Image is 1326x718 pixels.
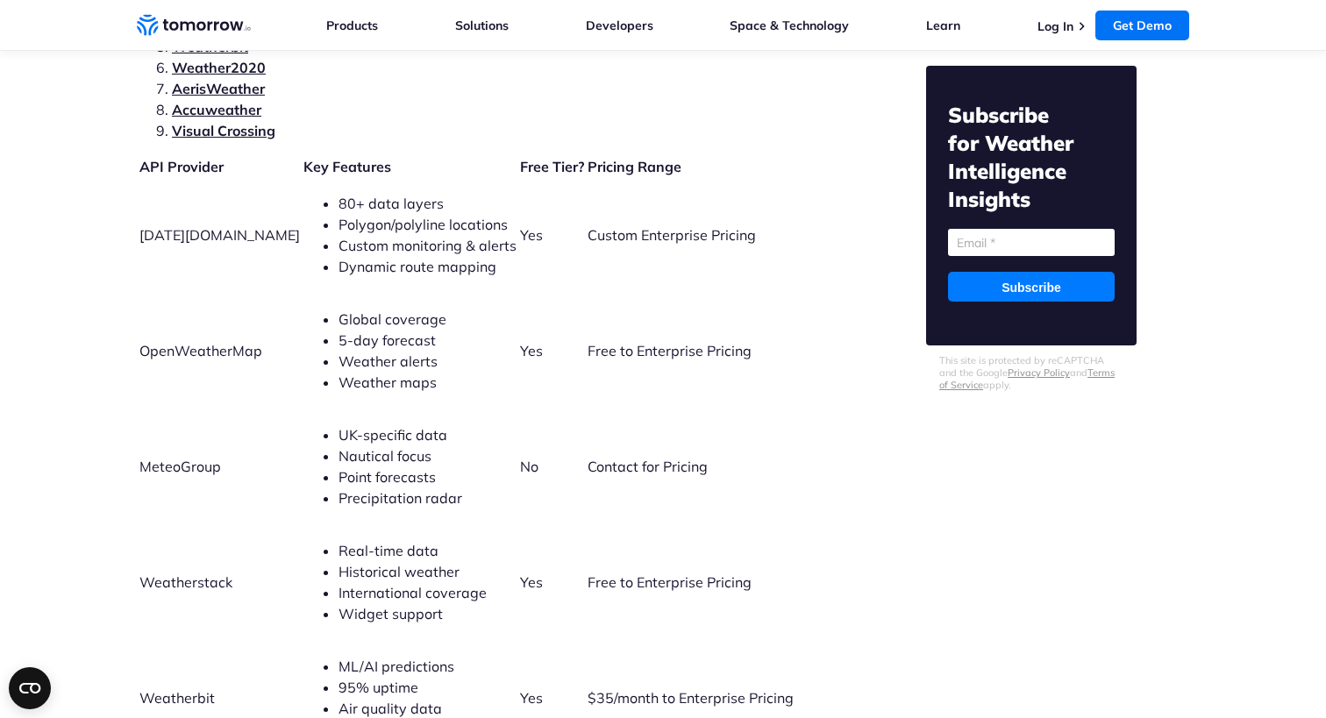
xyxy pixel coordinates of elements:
span: Free to Enterprise Pricing [588,342,752,359]
a: Accuweather [172,101,261,118]
span: Dynamic route mapping [339,258,496,275]
span: Polygon/polyline locations [339,216,508,233]
span: Yes [520,342,543,359]
a: Terms of Service [939,366,1115,391]
span: Yes [520,226,543,244]
a: AerisWeather [172,80,265,97]
a: Home link [137,12,251,39]
span: 5-day forecast [339,331,436,349]
span: Global coverage [339,310,446,328]
input: Subscribe [948,272,1115,302]
span: UK-specific data [339,426,447,444]
a: Get Demo [1095,11,1189,40]
span: Custom Enterprise Pricing [588,226,756,244]
span: Yes [520,689,543,707]
span: Historical weather [339,563,460,580]
span: 95% uptime [339,679,418,696]
b: Free Tier? [520,158,584,175]
span: No [520,458,538,475]
a: Solutions [455,18,509,33]
span: Weatherstack [139,573,232,591]
span: Weather maps [339,373,437,391]
span: Weatherbit [139,689,215,707]
span: Weather alerts [339,352,438,370]
a: Developers [586,18,653,33]
span: Free to Enterprise Pricing [588,573,752,591]
span: Custom monitoring & alerts [339,237,517,254]
p: This site is protected by reCAPTCHA and the Google and apply. [939,354,1123,391]
b: API Provider [139,158,224,175]
b: Pricing Range [588,158,681,175]
span: $35/month to Enterprise Pricing [588,689,794,707]
a: Space & Technology [730,18,849,33]
span: Point forecasts [339,468,436,486]
a: Weather2020 [172,59,266,76]
b: Key Features [303,158,391,175]
a: Products [326,18,378,33]
span: Widget support [339,605,443,622]
span: OpenWeatherMap [139,342,262,359]
input: Email * [948,229,1115,256]
span: 80+ data layers [339,195,444,212]
span: MeteoGroup [139,458,221,475]
h2: Subscribe for Weather Intelligence Insights [948,101,1115,213]
span: Contact for Pricing [588,458,708,475]
a: Log In [1037,18,1073,34]
span: Yes [520,573,543,591]
span: [DATE][DOMAIN_NAME] [139,226,300,244]
span: International coverage [339,584,487,601]
span: Real-time data [339,542,438,559]
a: Visual Crossing [172,122,275,139]
a: Learn [926,18,960,33]
span: Precipitation radar [339,489,462,507]
button: Open CMP widget [9,667,51,709]
a: Privacy Policy [1008,366,1070,379]
span: Nautical focus [339,447,431,465]
span: ML/AI predictions [339,658,454,675]
span: Air quality data [339,700,442,717]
